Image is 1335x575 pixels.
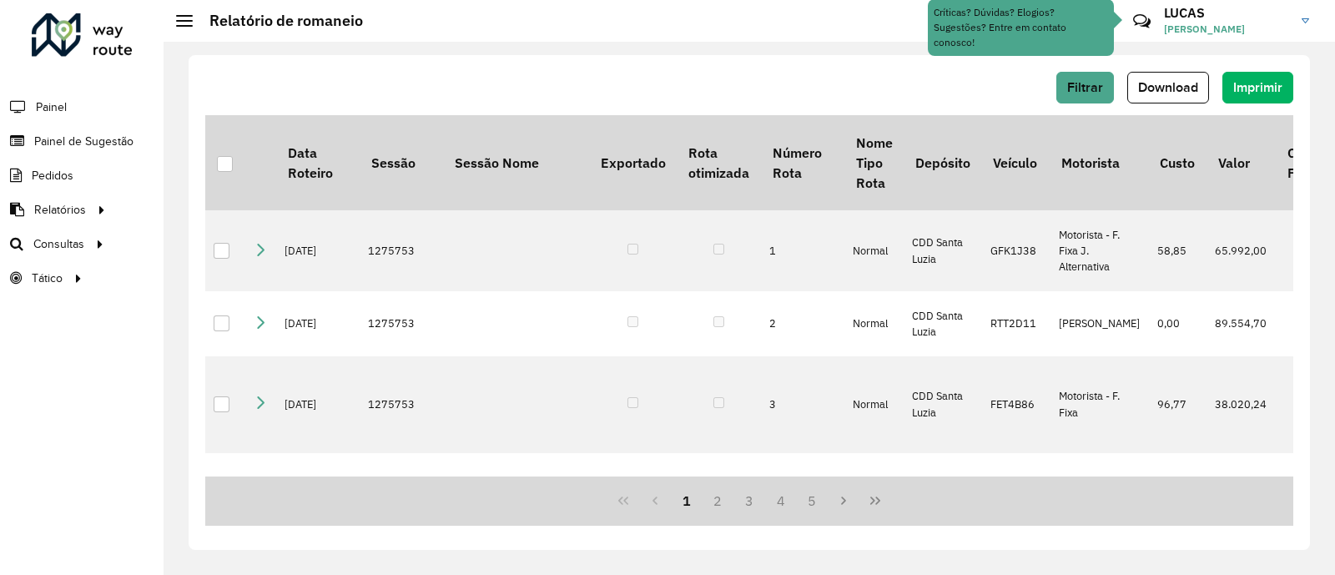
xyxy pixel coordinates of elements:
[276,210,360,291] td: [DATE]
[32,270,63,287] span: Tático
[844,291,904,356] td: Normal
[982,453,1050,534] td: CKU7J19
[904,356,981,453] td: CDD Santa Luzia
[360,453,443,534] td: 1275753
[1207,356,1276,453] td: 38.020,24
[1164,5,1289,21] h3: LUCAS
[1056,72,1114,103] button: Filtrar
[982,356,1050,453] td: FET4B86
[1149,453,1207,534] td: 86,77
[761,291,844,356] td: 2
[34,133,133,150] span: Painel de Sugestão
[276,115,360,210] th: Data Roteiro
[1050,291,1149,356] td: [PERSON_NAME]
[844,210,904,291] td: Normal
[36,98,67,116] span: Painel
[1207,453,1276,534] td: 43.964,07
[1233,80,1282,94] span: Imprimir
[761,453,844,534] td: 4
[360,291,443,356] td: 1275753
[1164,22,1289,37] span: [PERSON_NAME]
[1124,3,1160,39] a: Contato Rápido
[859,485,891,517] button: Last Page
[360,115,443,210] th: Sessão
[904,115,981,210] th: Depósito
[276,356,360,453] td: [DATE]
[360,210,443,291] td: 1275753
[32,167,73,184] span: Pedidos
[904,210,981,291] td: CDD Santa Luzia
[193,12,363,30] h2: Relatório de romaneio
[589,115,677,210] th: Exportado
[1050,356,1149,453] td: Motorista - F. Fixa
[34,201,86,219] span: Relatórios
[677,115,760,210] th: Rota otimizada
[1050,453,1149,534] td: [PERSON_NAME]
[671,485,703,517] button: 1
[844,453,904,534] td: Normal
[1149,115,1207,210] th: Custo
[828,485,859,517] button: Next Page
[276,291,360,356] td: [DATE]
[982,210,1050,291] td: GFK1J38
[982,115,1050,210] th: Veículo
[1050,210,1149,291] td: Motorista - F. Fixa J. Alternativa
[1149,356,1207,453] td: 96,77
[1067,80,1103,94] span: Filtrar
[1222,72,1293,103] button: Imprimir
[761,115,844,210] th: Número Rota
[443,115,589,210] th: Sessão Nome
[360,356,443,453] td: 1275753
[904,453,981,534] td: CDD Santa Luzia
[844,356,904,453] td: Normal
[702,485,733,517] button: 2
[276,453,360,534] td: [DATE]
[1127,72,1209,103] button: Download
[982,291,1050,356] td: RTT2D11
[1149,291,1207,356] td: 0,00
[761,356,844,453] td: 3
[1207,115,1276,210] th: Valor
[761,210,844,291] td: 1
[33,235,84,253] span: Consultas
[1050,115,1149,210] th: Motorista
[1207,291,1276,356] td: 89.554,70
[733,485,765,517] button: 3
[1138,80,1198,94] span: Download
[1149,210,1207,291] td: 58,85
[904,291,981,356] td: CDD Santa Luzia
[765,485,797,517] button: 4
[797,485,829,517] button: 5
[844,115,904,210] th: Nome Tipo Rota
[1207,210,1276,291] td: 65.992,00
